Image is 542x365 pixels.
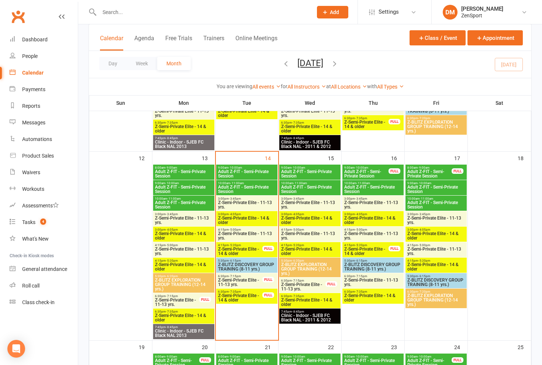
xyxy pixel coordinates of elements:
div: 14 [265,152,278,164]
span: - 7:20pm [418,290,430,293]
span: 4:15pm [281,228,339,231]
span: Adult Z-FIT - Semi-Private Session [344,169,389,178]
span: Clinic - Indoor - SJEB FC Black NAL 2013 [155,140,213,149]
span: Z-BLITZ DISCOVERY GROUP TRAINING (8-11 yrs.) [407,104,465,113]
div: 19 [139,341,152,353]
strong: You are viewing [217,83,252,89]
span: 8:00am [218,355,276,358]
span: 7:45pm [155,137,213,140]
span: - 6:20pm [166,275,178,278]
div: 23 [391,341,404,353]
div: Automations [22,136,52,142]
span: 4:15pm [344,244,389,247]
span: 4:15pm [407,259,465,262]
span: Adult Z-FIT - Semi-Private Session [281,185,339,194]
span: Z-BLITZ DISCOVERY GROUP TRAINING (8-11 yrs.) [344,262,402,271]
a: People [10,48,78,65]
span: 6:30pm [407,117,465,120]
span: Clinic - Indoor - SJEB FC Black NAL 2013 [155,329,213,338]
div: Roll call [22,283,39,289]
span: Adult Z-FIT - Semi-Private Session [407,185,465,194]
span: - 5:00pm [418,244,430,247]
span: - 7:15pm [229,275,241,278]
div: Assessments [22,203,59,209]
span: 4:15pm [155,244,213,247]
span: Adult Z-FIT - Semi-Private Session [155,200,213,209]
div: General attendance [22,266,67,272]
span: Z-Semi-Private Elite - 14 & older [155,262,213,271]
span: Z-Semi-Private Elite - 14 & older [281,247,339,256]
div: FULL [325,281,337,287]
span: Z-Semi-Private Elite - 14 & older [281,216,339,225]
span: - 9:00am [165,166,177,169]
span: 7:45pm [281,137,339,140]
span: - 7:35pm [166,310,178,313]
span: 5:30pm [344,259,402,262]
span: 3:00pm [344,197,402,200]
span: Z-BLITZ EXPLORATION GROUP TRAINING (12-14 yrs.) [407,293,465,307]
span: Z-Semi-Private Elite - 14 & older [407,231,465,240]
span: - 10:00am [418,355,431,358]
span: 6:30pm [218,290,263,293]
span: Adult Z-FIT - Semi-Private Session [281,169,339,178]
span: Z-Semi-Private Elite - 14 & older [155,313,213,322]
div: 24 [454,341,467,353]
span: 3:00pm [155,213,213,216]
span: 6:30pm [155,295,200,298]
span: Adult Z-FIT - Semi-Private Session [407,169,452,178]
span: 6:30pm [281,121,339,124]
span: - 10:00am [291,166,305,169]
span: 9:00am [155,182,213,185]
span: 9:00am [218,166,276,169]
span: Adult Z-FIT - Semi-Private Session [155,169,213,178]
span: Z-Semi-Private Elite - 14 & older [155,124,213,133]
button: Trainers [203,35,224,51]
span: Z-Semi-Private Elite - 11-13 yrs. [281,109,339,118]
div: Waivers [22,169,40,175]
span: 4:15pm [218,228,276,231]
span: Z-Semi-Private Elite - 11-13 yrs. [218,200,276,209]
span: 3:00pm [218,197,276,200]
span: - 10:00am [418,182,431,185]
div: Payments [22,86,45,92]
div: 17 [454,152,467,164]
span: Z-Semi-Private Elite - 14 & older [281,298,339,307]
span: - 5:00pm [355,228,367,231]
a: Dashboard [10,31,78,48]
div: People [22,53,38,59]
div: 20 [202,341,215,353]
strong: at [326,83,331,89]
div: Tasks [22,219,35,225]
span: 4:15pm [155,259,213,262]
span: - 7:35pm [355,290,367,293]
span: - 10:00am [291,355,305,358]
div: Dashboard [22,37,48,42]
span: 8:00am [155,166,213,169]
span: 9:00am [344,166,389,169]
span: 5:30pm [281,259,339,262]
span: 5:30pm [155,275,213,278]
span: - 3:45pm [166,213,178,216]
div: 15 [328,152,341,164]
a: Tasks 4 [10,214,78,231]
span: 10:00am [344,182,402,185]
span: 9:00am [281,355,339,358]
span: - 3:45pm [355,197,367,200]
span: - 6:20pm [292,259,304,262]
span: - 7:35pm [355,117,367,120]
span: 9:00am [407,355,452,358]
button: Class / Event [410,30,466,45]
span: Z-Semi-Private Elite - 14 & older [281,124,339,133]
span: 10:00am [155,197,213,200]
a: Payments [10,81,78,98]
span: 4 [40,218,46,225]
span: Add [330,9,339,15]
div: FULL [389,246,400,251]
th: Tue [215,95,279,111]
a: Workouts [10,181,78,197]
span: Z-Semi-Private Elite - 11-13 yrs. [155,247,213,256]
div: FULL [262,246,274,251]
span: Z-BLITZ EXPLORATION GROUP TRAINING (12-14 yrs.) [407,120,465,133]
span: 6:30pm [281,279,326,282]
span: 6:30pm [218,275,263,278]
